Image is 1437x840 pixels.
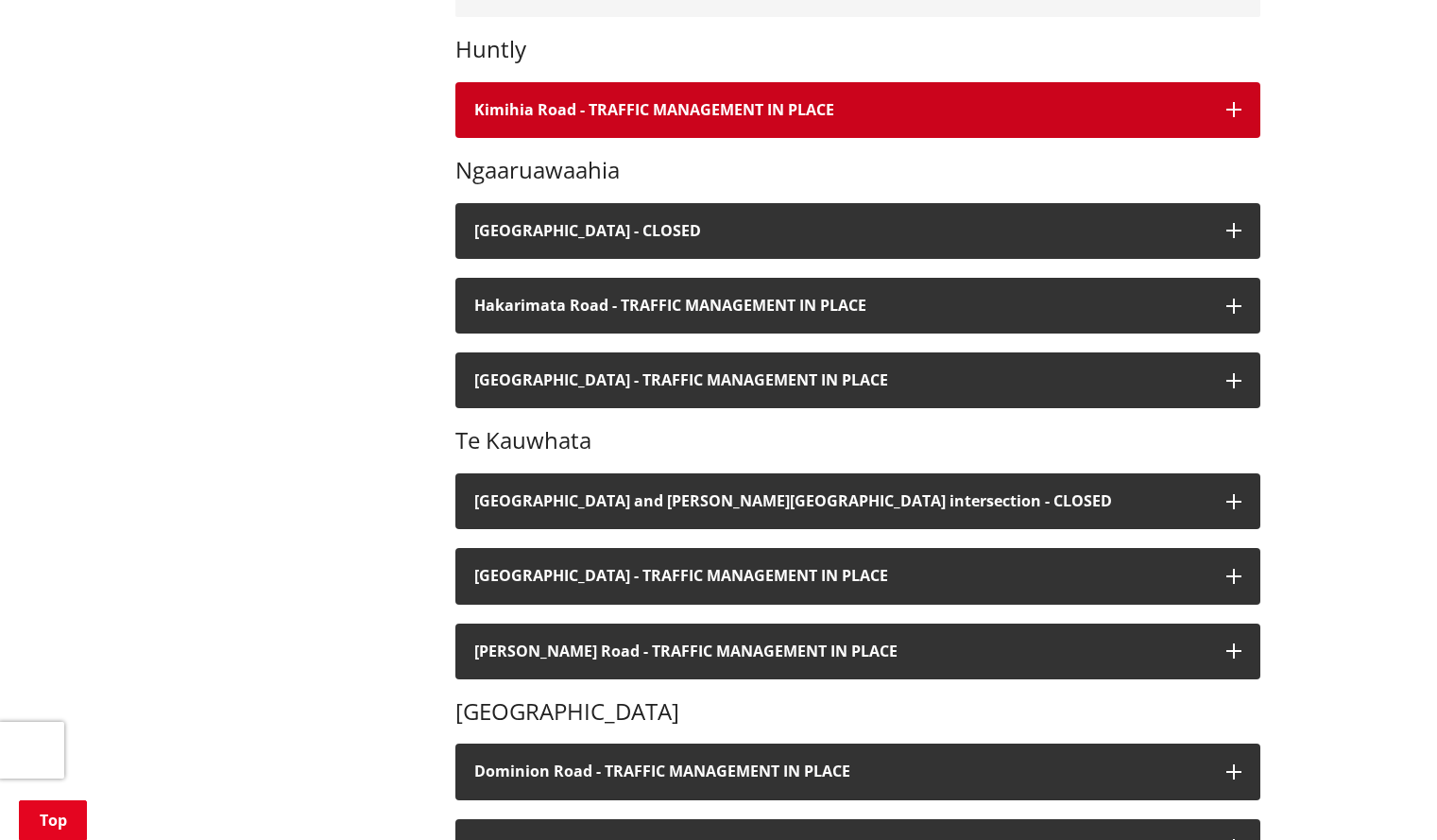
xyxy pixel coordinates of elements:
[474,297,1207,315] h4: Hakarimata Road - TRAFFIC MANAGEMENT IN PLACE
[455,698,1260,726] h3: [GEOGRAPHIC_DATA]
[474,371,1207,389] h4: [GEOGRAPHIC_DATA] - TRAFFIC MANAGEMENT IN PLACE
[455,203,1260,259] button: [GEOGRAPHIC_DATA] - CLOSED
[19,800,87,840] a: Top
[455,473,1260,529] button: [GEOGRAPHIC_DATA] and [PERSON_NAME][GEOGRAPHIC_DATA] intersection - CLOSED
[474,222,1207,240] h4: [GEOGRAPHIC_DATA] - CLOSED
[455,157,1260,184] h3: Ngaaruawaahia
[455,82,1260,138] button: Kimihia Road - TRAFFIC MANAGEMENT IN PLACE
[455,36,1260,63] h3: Huntly
[474,643,1207,660] h4: [PERSON_NAME] Road - TRAFFIC MANAGEMENT IN PLACE
[455,278,1260,334] button: Hakarimata Road - TRAFFIC MANAGEMENT IN PLACE
[474,492,1207,510] h4: [GEOGRAPHIC_DATA] and [PERSON_NAME][GEOGRAPHIC_DATA] intersection - CLOSED
[455,352,1260,408] button: [GEOGRAPHIC_DATA] - TRAFFIC MANAGEMENT IN PLACE
[455,744,1260,799] button: Dominion Road - TRAFFIC MANAGEMENT IN PLACE
[455,427,1260,454] h3: Te Kauwhata
[1350,761,1418,829] iframe: Messenger Launcher
[474,101,1207,119] h4: Kimihia Road - TRAFFIC MANAGEMENT IN PLACE
[455,624,1260,679] button: [PERSON_NAME] Road - TRAFFIC MANAGEMENT IN PLACE
[474,567,1207,585] h4: [GEOGRAPHIC_DATA] - TRAFFIC MANAGEMENT IN PLACE
[455,548,1260,604] button: [GEOGRAPHIC_DATA] - TRAFFIC MANAGEMENT IN PLACE
[474,763,1207,780] h4: Dominion Road - TRAFFIC MANAGEMENT IN PLACE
